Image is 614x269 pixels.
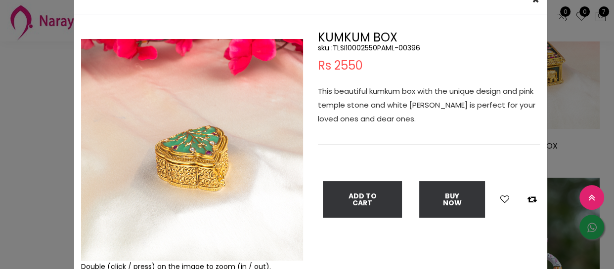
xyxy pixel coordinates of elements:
[318,32,540,43] h2: KUMKUM BOX
[81,39,303,261] img: Example
[323,181,402,218] button: Add To Cart
[318,60,363,72] span: Rs 2550
[525,193,540,206] button: Add to compare
[419,181,485,218] button: Buy Now
[497,193,512,206] button: Add to wishlist
[318,84,540,126] p: This beautiful kumkum box with the unique design and pink temple stone and white [PERSON_NAME] is...
[318,43,540,52] h5: sku : TLSI10002550PAML-00396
